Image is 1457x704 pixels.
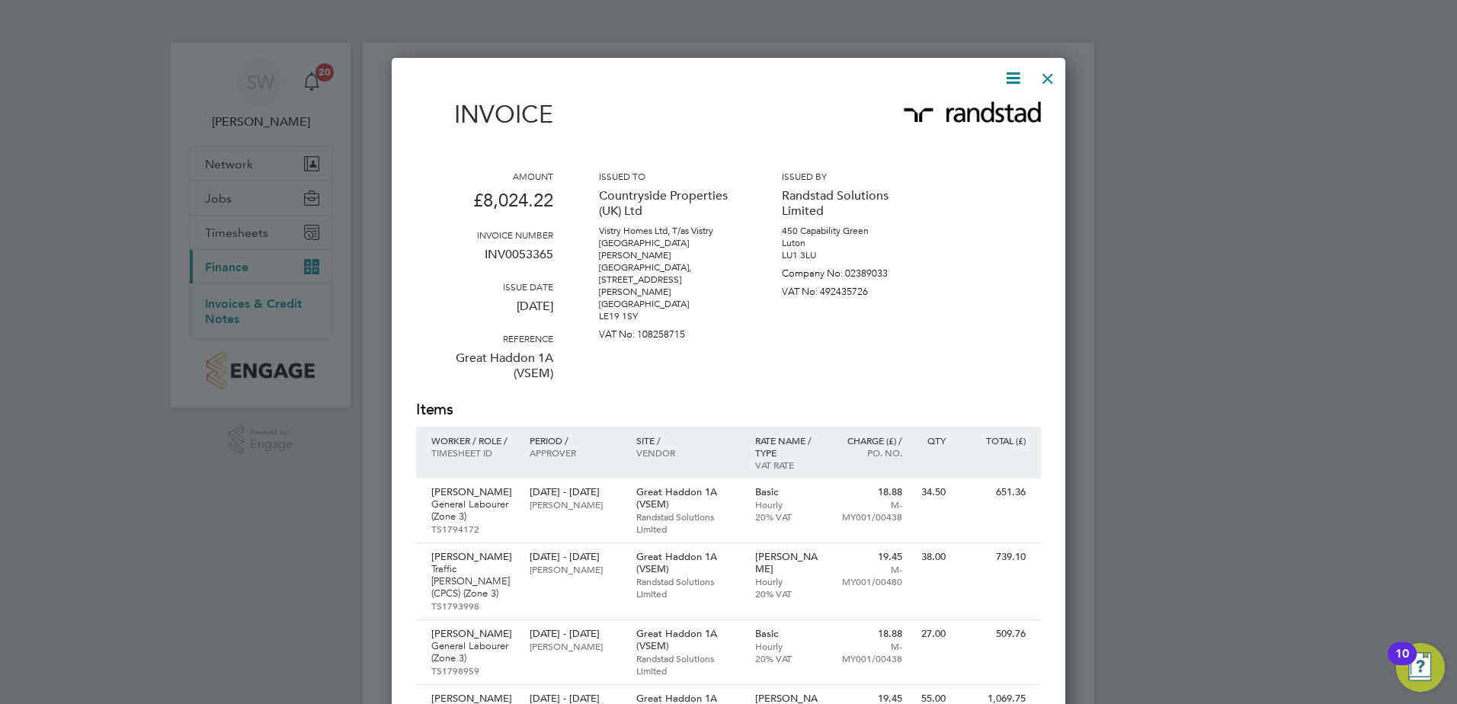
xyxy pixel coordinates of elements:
p: [PERSON_NAME] [431,551,514,563]
p: 34.50 [917,486,946,498]
p: 509.76 [961,628,1026,640]
p: Great Haddon 1A (VSEM) [636,551,740,575]
p: 27.00 [917,628,946,640]
p: 20% VAT [755,587,821,600]
div: 10 [1395,654,1409,674]
p: Site / [636,434,740,446]
p: [DATE] - [DATE] [530,551,620,563]
h3: Invoice number [416,229,553,241]
p: Basic [755,628,821,640]
p: Vendor [636,446,740,459]
p: 38.00 [917,551,946,563]
p: [PERSON_NAME] [431,628,514,640]
p: Po. No. [836,446,902,459]
p: M-MY001/00438 [836,640,902,664]
p: Period / [530,434,620,446]
p: Worker / Role / [431,434,514,446]
p: 651.36 [961,486,1026,498]
p: QTY [917,434,946,446]
p: Traffic [PERSON_NAME] (CPCS) (Zone 3) [431,563,514,600]
p: Randstad Solutions Limited [782,182,919,225]
p: LE19 1SY [599,310,736,322]
h3: Issued by [782,170,919,182]
p: Countryside Properties (UK) Ltd [599,182,736,225]
p: Charge (£) / [836,434,902,446]
p: [PERSON_NAME] [530,563,620,575]
p: Company No: 02389033 [782,261,919,280]
p: LU1 3LU [782,249,919,261]
p: General Labourer (Zone 3) [431,640,514,664]
p: [DATE] - [DATE] [530,486,620,498]
p: [PERSON_NAME] [431,486,514,498]
p: Luton [782,237,919,249]
h3: Issue date [416,280,553,293]
p: Total (£) [961,434,1026,446]
h3: Reference [416,332,553,344]
img: randstad-logo-remittance.png [904,101,1041,123]
p: General Labourer (Zone 3) [431,498,514,523]
p: VAT rate [755,459,821,471]
p: 18.88 [836,486,902,498]
p: [PERSON_NAME] [755,551,821,575]
h1: Invoice [416,100,553,129]
p: Hourly [755,575,821,587]
p: Randstad Solutions Limited [636,652,740,677]
p: 739.10 [961,551,1026,563]
p: 19.45 [836,551,902,563]
p: Hourly [755,498,821,510]
p: [DATE] - [DATE] [530,628,620,640]
p: TS1798959 [431,664,514,677]
p: [DATE] [416,293,553,332]
p: M-MY001/00480 [836,563,902,587]
p: 20% VAT [755,652,821,664]
p: £8,024.22 [416,182,553,229]
p: 18.88 [836,628,902,640]
h2: Items [416,399,1041,421]
p: Randstad Solutions Limited [636,575,740,600]
p: TS1793998 [431,600,514,612]
p: Randstad Solutions Limited [636,510,740,535]
p: TS1794172 [431,523,514,535]
p: [PERSON_NAME] [530,640,620,652]
p: Rate name / type [755,434,821,459]
p: VAT No: 108258715 [599,322,736,341]
h3: Amount [416,170,553,182]
p: Great Haddon 1A (VSEM) [636,486,740,510]
p: Approver [530,446,620,459]
button: Open Resource Center, 10 new notifications [1396,643,1445,692]
p: [PERSON_NAME][GEOGRAPHIC_DATA], [STREET_ADDRESS][PERSON_NAME] [599,249,736,298]
p: 20% VAT [755,510,821,523]
h3: Issued to [599,170,736,182]
p: Vistry Homes Ltd, T/as Vistry [GEOGRAPHIC_DATA] [599,225,736,249]
p: Timesheet ID [431,446,514,459]
p: [PERSON_NAME] [530,498,620,510]
p: INV0053365 [416,241,553,280]
p: M-MY001/00438 [836,498,902,523]
p: Basic [755,486,821,498]
p: VAT No: 492435726 [782,280,919,298]
p: Great Haddon 1A (VSEM) [416,344,553,399]
p: 450 Capability Green [782,225,919,237]
p: Hourly [755,640,821,652]
p: [GEOGRAPHIC_DATA] [599,298,736,310]
p: Great Haddon 1A (VSEM) [636,628,740,652]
